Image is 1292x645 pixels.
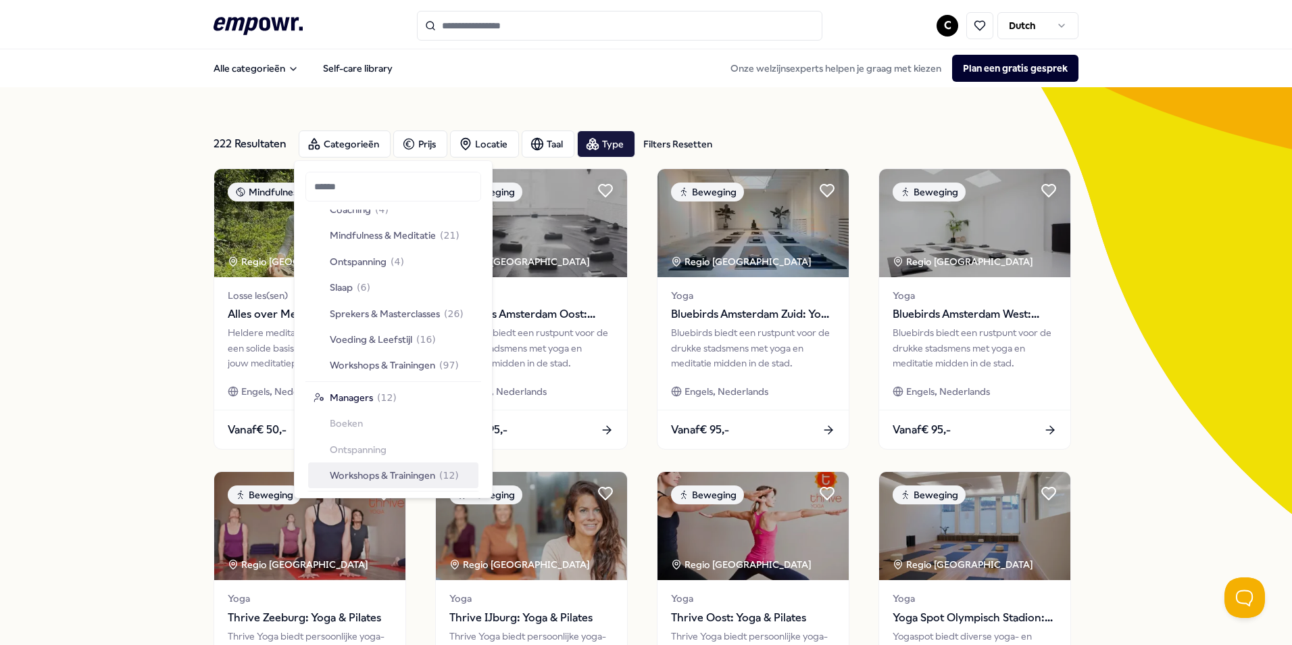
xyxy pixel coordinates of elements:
[450,130,519,158] button: Locatie
[657,169,849,277] img: package image
[377,390,397,405] span: ( 12 )
[893,609,1057,627] span: Yoga Spot Olympisch Stadion: Yoga & Pilates
[357,280,370,295] span: ( 6 )
[436,169,627,277] img: package image
[228,325,392,371] div: Heldere meditatiebegeleiding voor een solide basis of verdieping van jouw meditatiepraktijk.
[228,485,301,504] div: Beweging
[393,130,447,158] button: Prijs
[893,325,1057,371] div: Bluebirds biedt een rustpunt voor de drukke stadsmens met yoga en meditatie midden in de stad.
[878,168,1071,450] a: package imageBewegingRegio [GEOGRAPHIC_DATA] YogaBluebirds Amsterdam West: Yoga & WelzijnBluebird...
[937,15,958,37] button: C
[671,183,744,201] div: Beweging
[214,130,288,158] div: 222 Resultaten
[906,384,990,399] span: Engels, Nederlands
[449,325,614,371] div: Bluebirds biedt een rustpunt voor de drukke stadsmens met yoga en meditatie midden in de stad.
[330,306,440,321] span: Sprekers & Masterclasses
[299,130,391,158] button: Categorieën
[375,202,389,217] span: ( 4 )
[214,169,405,277] img: package image
[228,609,392,627] span: Thrive Zeeburg: Yoga & Pilates
[330,332,412,347] span: Voeding & Leefstijl
[214,168,406,450] a: package imageMindfulness & MeditatieRegio [GEOGRAPHIC_DATA] Losse les(sen)Alles over MeditatieHel...
[203,55,403,82] nav: Main
[1224,577,1265,618] iframe: Help Scout Beacon - Open
[893,183,966,201] div: Beweging
[522,130,574,158] button: Taal
[228,306,392,323] span: Alles over Meditatie
[228,421,287,439] span: Vanaf € 50,-
[893,306,1057,323] span: Bluebirds Amsterdam West: Yoga & Welzijn
[671,306,835,323] span: Bluebirds Amsterdam Zuid: Yoga & Welzijn
[228,557,370,572] div: Regio [GEOGRAPHIC_DATA]
[214,472,405,580] img: package image
[657,472,849,580] img: package image
[449,306,614,323] span: Bluebirds Amsterdam Oost: Yoga & Welzijn
[449,609,614,627] span: Thrive IJburg: Yoga & Pilates
[720,55,1078,82] div: Onze welzijnsexperts helpen je graag met kiezen
[879,169,1070,277] img: package image
[449,591,614,606] span: Yoga
[671,288,835,303] span: Yoga
[312,55,403,82] a: Self-care library
[643,137,712,151] div: Filters Resetten
[330,358,435,373] span: Workshops & Trainingen
[577,130,635,158] button: Type
[330,468,435,483] span: Workshops & Trainingen
[444,306,464,321] span: ( 26 )
[671,485,744,504] div: Beweging
[440,228,459,243] span: ( 21 )
[435,168,628,450] a: package imageBewegingRegio [GEOGRAPHIC_DATA] YogaBluebirds Amsterdam Oost: Yoga & WelzijnBluebird...
[416,332,436,347] span: ( 16 )
[893,288,1057,303] span: Yoga
[203,55,309,82] button: Alle categorieën
[463,384,547,399] span: Engels, Nederlands
[228,288,392,303] span: Losse les(sen)
[391,254,404,269] span: ( 4 )
[228,254,370,269] div: Regio [GEOGRAPHIC_DATA]
[439,358,459,373] span: ( 97 )
[330,390,373,405] span: Managers
[449,557,592,572] div: Regio [GEOGRAPHIC_DATA]
[228,183,362,201] div: Mindfulness & Meditatie
[893,557,1035,572] div: Regio [GEOGRAPHIC_DATA]
[436,472,627,580] img: package image
[893,591,1057,606] span: Yoga
[330,254,387,269] span: Ontspanning
[671,591,835,606] span: Yoga
[671,421,729,439] span: Vanaf € 95,-
[449,288,614,303] span: Yoga
[330,280,353,295] span: Slaap
[305,210,481,492] div: Suggestions
[671,557,814,572] div: Regio [GEOGRAPHIC_DATA]
[893,485,966,504] div: Beweging
[893,421,951,439] span: Vanaf € 95,-
[228,591,392,606] span: Yoga
[671,254,814,269] div: Regio [GEOGRAPHIC_DATA]
[685,384,768,399] span: Engels, Nederlands
[879,472,1070,580] img: package image
[671,609,835,627] span: Thrive Oost: Yoga & Pilates
[671,325,835,371] div: Bluebirds biedt een rustpunt voor de drukke stadsmens met yoga en meditatie midden in de stad.
[330,228,436,243] span: Mindfulness & Meditatie
[657,168,849,450] a: package imageBewegingRegio [GEOGRAPHIC_DATA] YogaBluebirds Amsterdam Zuid: Yoga & WelzijnBluebird...
[330,202,371,217] span: Coaching
[439,468,459,483] span: ( 12 )
[893,254,1035,269] div: Regio [GEOGRAPHIC_DATA]
[241,384,325,399] span: Engels, Nederlands
[449,254,592,269] div: Regio [GEOGRAPHIC_DATA]
[417,11,822,41] input: Search for products, categories or subcategories
[952,55,1078,82] button: Plan een gratis gesprek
